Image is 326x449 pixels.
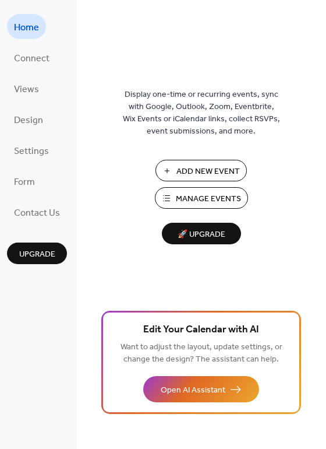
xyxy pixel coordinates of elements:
[14,204,60,222] span: Contact Us
[14,111,43,129] span: Design
[14,50,49,68] span: Connect
[143,322,259,338] span: Edit Your Calendar with AI
[155,187,248,209] button: Manage Events
[155,160,247,181] button: Add New Event
[19,248,55,261] span: Upgrade
[7,138,56,163] a: Settings
[7,199,67,224] a: Contact Us
[176,166,240,178] span: Add New Event
[161,384,225,397] span: Open AI Assistant
[7,107,50,132] a: Design
[14,173,35,191] span: Form
[123,89,280,138] span: Display one-time or recurring events, sync with Google, Outlook, Zoom, Eventbrite, Wix Events or ...
[7,243,67,264] button: Upgrade
[14,19,39,37] span: Home
[169,227,234,243] span: 🚀 Upgrade
[162,223,241,244] button: 🚀 Upgrade
[7,45,56,70] a: Connect
[121,339,282,367] span: Want to adjust the layout, update settings, or change the design? The assistant can help.
[176,193,241,205] span: Manage Events
[7,169,42,194] a: Form
[7,76,46,101] a: Views
[143,376,259,402] button: Open AI Assistant
[7,14,46,39] a: Home
[14,80,39,99] span: Views
[14,142,49,160] span: Settings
